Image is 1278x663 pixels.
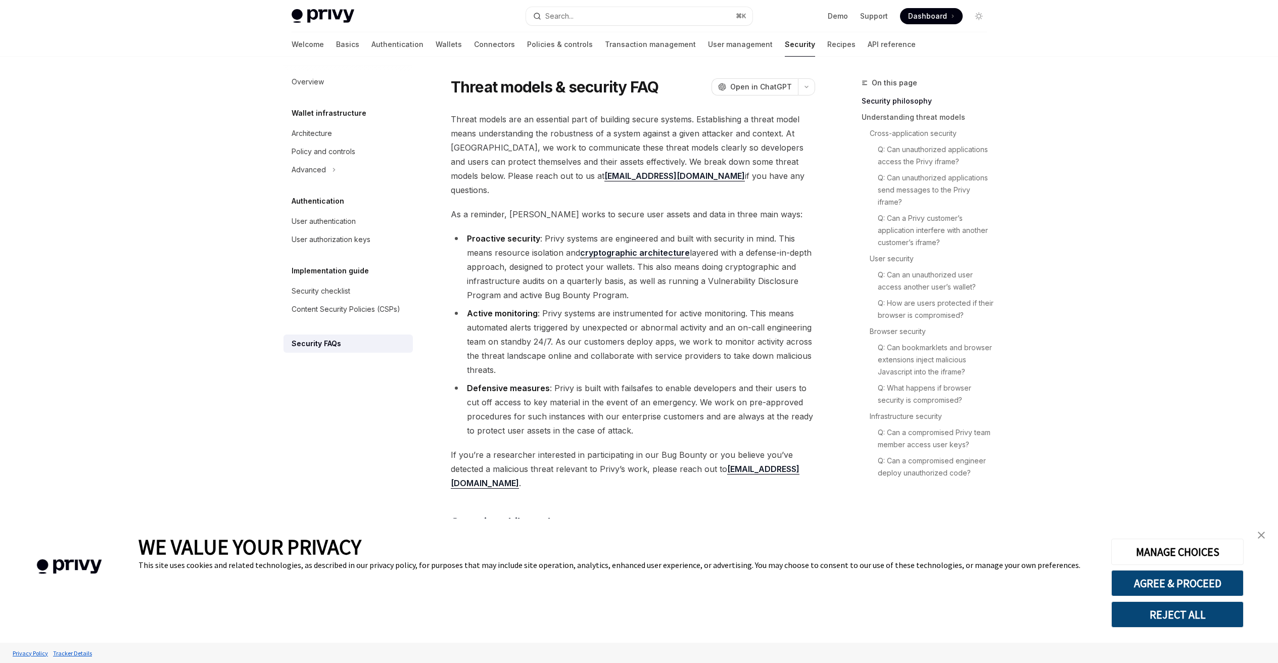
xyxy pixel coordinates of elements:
a: Overview [283,73,413,91]
a: Q: How are users protected if their browser is compromised? [878,295,995,323]
a: Q: What happens if browser security is compromised? [878,380,995,408]
a: cryptographic architecture [580,248,690,258]
a: Demo [828,11,848,21]
a: Architecture [283,124,413,143]
a: Transaction management [605,32,696,57]
img: light logo [292,9,354,23]
a: User management [708,32,773,57]
a: Privacy Policy [10,644,51,662]
button: MANAGE CHOICES [1111,539,1244,565]
span: As a reminder, [PERSON_NAME] works to secure user assets and data in three main ways: [451,207,815,221]
a: Security philosophy [862,93,995,109]
a: Wallets [436,32,462,57]
li: : Privy systems are engineered and built with security in mind. This means resource isolation and... [451,231,815,302]
a: Security [785,32,815,57]
a: Connectors [474,32,515,57]
a: [EMAIL_ADDRESS][DOMAIN_NAME] [604,171,745,181]
h1: Threat models & security FAQ [451,78,659,96]
div: Advanced [292,164,326,176]
button: Search...⌘K [526,7,752,25]
span: If you’re a researcher interested in participating in our Bug Bounty or you believe you’ve detect... [451,448,815,490]
li: : Privy is built with failsafes to enable developers and their users to cut off access to key mat... [451,381,815,438]
div: Search... [545,10,574,22]
span: Security philosophy [451,514,562,531]
a: Tracker Details [51,644,94,662]
a: Q: Can a compromised Privy team member access user keys? [878,424,995,453]
h5: Wallet infrastructure [292,107,366,119]
span: WE VALUE YOUR PRIVACY [138,534,361,560]
a: Recipes [827,32,856,57]
div: This site uses cookies and related technologies, as described in our privacy policy, for purposes... [138,560,1096,570]
li: : Privy systems are instrumented for active monitoring. This means automated alerts triggered by ... [451,306,815,377]
a: Basics [336,32,359,57]
strong: Active monitoring [467,308,538,318]
button: REJECT ALL [1111,601,1244,628]
div: Architecture [292,127,332,139]
a: Policies & controls [527,32,593,57]
strong: Proactive security [467,233,540,244]
button: Open in ChatGPT [712,78,798,96]
span: Threat models are an essential part of building secure systems. Establishing a threat model means... [451,112,815,197]
a: Q: Can unauthorized applications access the Privy iframe? [878,141,995,170]
h5: Implementation guide [292,265,369,277]
a: Authentication [371,32,423,57]
div: User authorization keys [292,233,370,246]
strong: Defensive measures [467,383,550,393]
a: Welcome [292,32,324,57]
a: Policy and controls [283,143,413,161]
img: company logo [15,545,123,589]
button: AGREE & PROCEED [1111,570,1244,596]
a: Understanding threat models [862,109,995,125]
a: Q: Can unauthorized applications send messages to the Privy iframe? [878,170,995,210]
span: Open in ChatGPT [730,82,792,92]
a: Browser security [870,323,995,340]
div: Security FAQs [292,338,341,350]
a: close banner [1251,525,1271,545]
h5: Authentication [292,195,344,207]
a: Security checklist [283,282,413,300]
a: Q: Can an unauthorized user access another user’s wallet? [878,267,995,295]
a: Security FAQs [283,335,413,353]
div: Overview [292,76,324,88]
a: Q: Can a compromised engineer deploy unauthorized code? [878,453,995,481]
a: Content Security Policies (CSPs) [283,300,413,318]
img: close banner [1258,532,1265,539]
span: On this page [872,77,917,89]
a: User security [870,251,995,267]
a: Support [860,11,888,21]
a: Dashboard [900,8,963,24]
span: Dashboard [908,11,947,21]
div: User authentication [292,215,356,227]
div: Content Security Policies (CSPs) [292,303,400,315]
a: Infrastructure security [870,408,995,424]
span: ⌘ K [736,12,746,20]
div: Security checklist [292,285,350,297]
a: Q: Can bookmarklets and browser extensions inject malicious Javascript into the iframe? [878,340,995,380]
a: User authorization keys [283,230,413,249]
div: Policy and controls [292,146,355,158]
a: User authentication [283,212,413,230]
a: API reference [868,32,916,57]
button: Toggle dark mode [971,8,987,24]
a: Cross-application security [870,125,995,141]
a: Q: Can a Privy customer’s application interfere with another customer’s iframe? [878,210,995,251]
